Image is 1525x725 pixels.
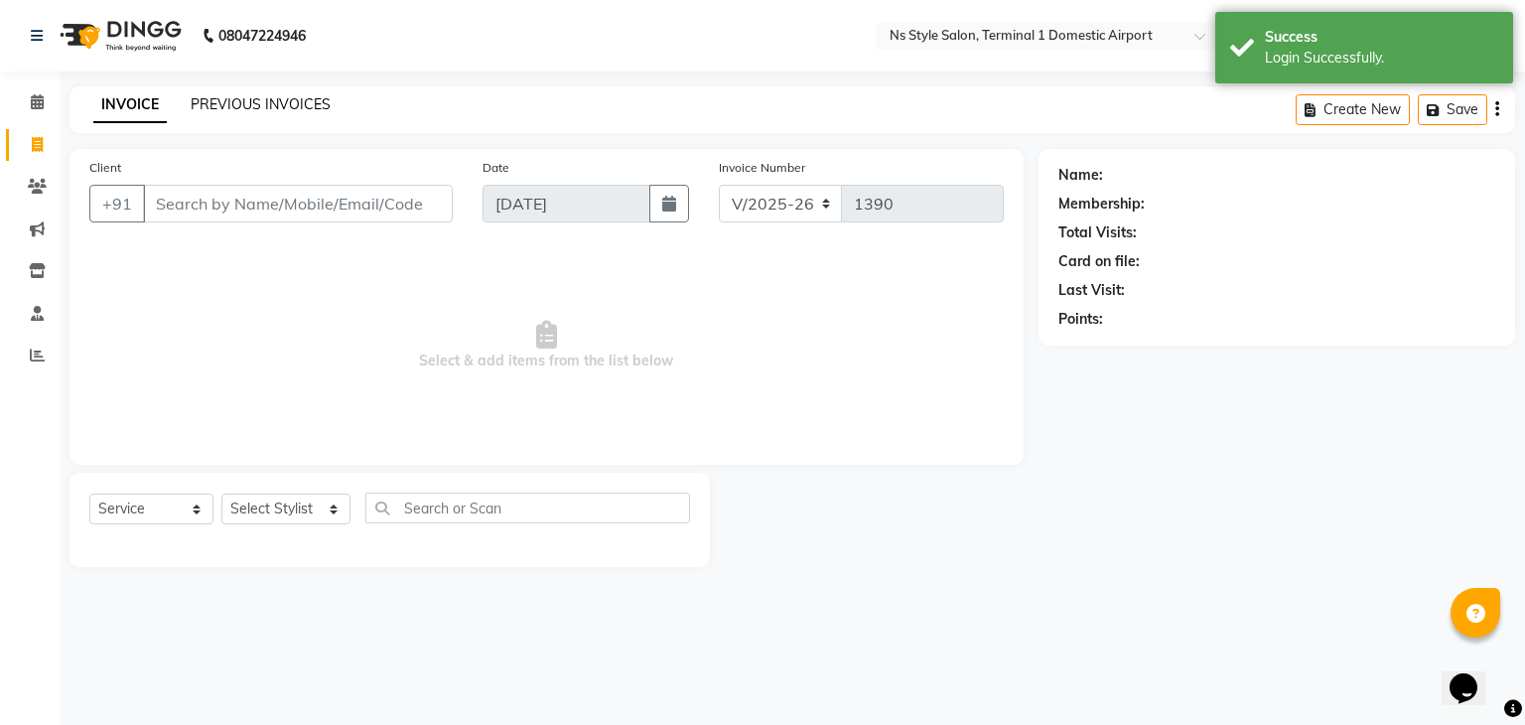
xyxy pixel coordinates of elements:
[93,87,167,123] a: INVOICE
[89,185,145,222] button: +91
[483,159,509,177] label: Date
[1442,646,1505,705] iframe: chat widget
[1418,94,1487,125] button: Save
[1058,165,1103,186] div: Name:
[1265,27,1498,48] div: Success
[1058,222,1137,243] div: Total Visits:
[365,493,691,523] input: Search or Scan
[1265,48,1498,69] div: Login Successfully.
[1296,94,1410,125] button: Create New
[191,95,331,113] a: PREVIOUS INVOICES
[89,159,121,177] label: Client
[89,246,1004,445] span: Select & add items from the list below
[218,8,306,64] b: 08047224946
[1058,194,1145,215] div: Membership:
[1058,280,1125,301] div: Last Visit:
[143,185,453,222] input: Search by Name/Mobile/Email/Code
[719,159,805,177] label: Invoice Number
[1058,251,1140,272] div: Card on file:
[1058,309,1103,330] div: Points:
[51,8,187,64] img: logo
